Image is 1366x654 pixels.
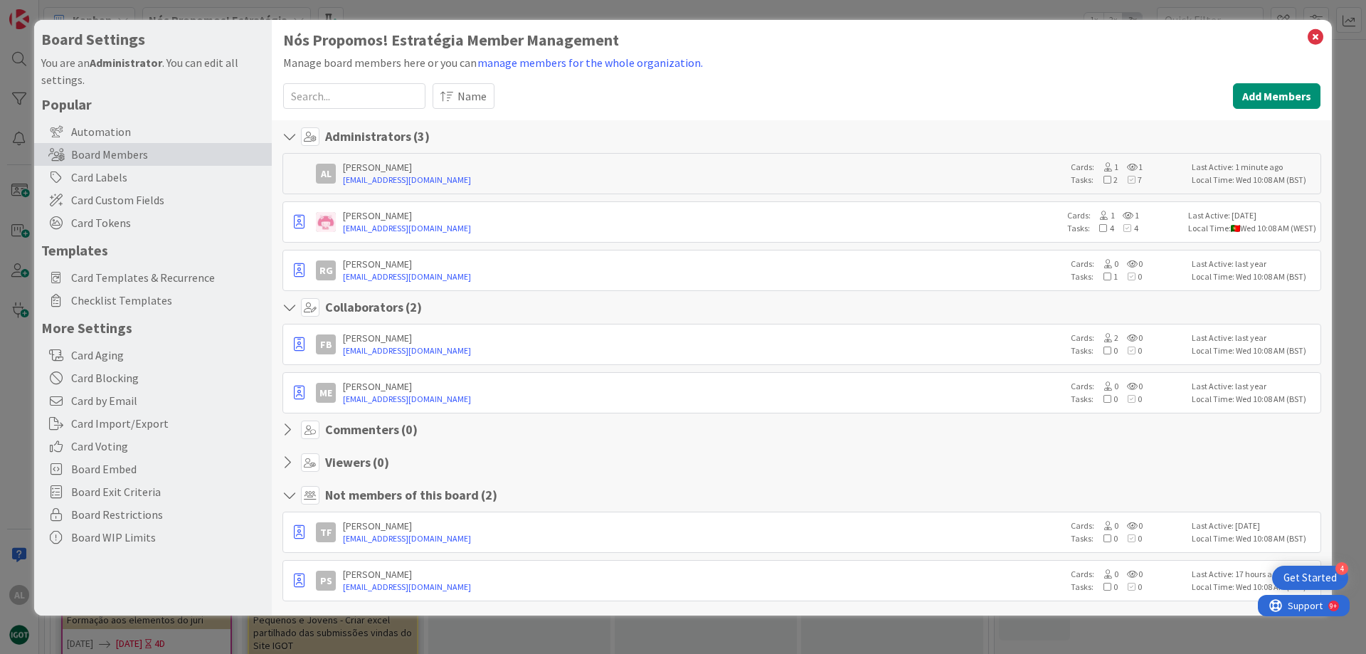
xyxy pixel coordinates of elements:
span: 0 [1094,258,1118,269]
span: 0 [1118,569,1143,579]
a: [EMAIL_ADDRESS][DOMAIN_NAME] [343,270,1064,283]
div: Tasks: [1067,222,1181,235]
div: Card Aging [34,344,272,366]
div: Cards: [1071,519,1185,532]
div: [PERSON_NAME] [343,258,1064,270]
span: 4 [1114,223,1138,233]
div: Board WIP Limits [34,526,272,549]
div: Card Blocking [34,366,272,389]
a: [EMAIL_ADDRESS][DOMAIN_NAME] [343,532,1064,545]
div: Board Members [34,143,272,166]
span: 0 [1118,258,1143,269]
h5: Templates [41,241,265,259]
div: Last Active: [DATE] [1188,209,1316,222]
div: Tasks: [1071,393,1185,406]
div: ME [316,383,336,403]
div: Local Time: Wed 10:08 AM (BST) [1192,532,1316,545]
a: [EMAIL_ADDRESS][DOMAIN_NAME] [343,222,1060,235]
span: 0 [1118,520,1143,531]
div: Local Time: Wed 10:08 AM (WEST) [1188,222,1316,235]
span: 0 [1118,394,1142,404]
span: 1 [1094,271,1118,282]
div: Cards: [1067,209,1181,222]
b: Administrator [90,56,162,70]
div: PS [316,571,336,591]
span: 0 [1094,533,1118,544]
div: Tasks: [1071,581,1185,594]
div: Cards: [1071,161,1185,174]
div: Local Time: Wed 10:08 AM (BST) [1192,393,1316,406]
button: Add Members [1233,83,1320,109]
button: Name [433,83,494,109]
span: 1 [1115,210,1139,221]
span: 7 [1118,174,1142,185]
span: Checklist Templates [71,292,265,309]
span: Card Voting [71,438,265,455]
h1: Nós Propomos! Estratégia Member Management [283,31,1320,49]
div: Card Labels [34,166,272,189]
span: 1 [1118,162,1143,172]
a: [EMAIL_ADDRESS][DOMAIN_NAME] [343,344,1064,357]
div: Tasks: [1071,344,1185,357]
div: AL [316,164,336,184]
div: [PERSON_NAME] [343,568,1064,581]
span: 0 [1094,381,1118,391]
div: Open Get Started checklist, remaining modules: 4 [1272,566,1348,590]
div: Tasks: [1071,532,1185,545]
div: [PERSON_NAME] [343,161,1064,174]
div: [PERSON_NAME] [343,380,1064,393]
div: You are an . You can edit all settings. [41,54,265,88]
div: Local Time: Wed 10:08 AM (BST) [1192,270,1316,283]
div: Last Active: last year [1192,380,1316,393]
div: 4 [1335,562,1348,575]
span: 2 [1094,332,1118,343]
a: [EMAIL_ADDRESS][DOMAIN_NAME] [343,393,1064,406]
div: Tasks: [1071,174,1185,186]
div: [PERSON_NAME] [343,209,1060,222]
span: Support [30,2,65,19]
span: 1 [1091,210,1115,221]
h4: Viewers [325,455,389,470]
span: 0 [1094,520,1118,531]
img: MR [316,212,336,232]
span: Board Exit Criteria [71,483,265,500]
span: ( 2 ) [481,487,497,503]
span: ( 0 ) [401,421,418,438]
span: 0 [1118,345,1142,356]
h4: Collaborators [325,300,422,315]
h4: Administrators [325,129,430,144]
div: [PERSON_NAME] [343,332,1064,344]
span: Card by Email [71,392,265,409]
span: 0 [1094,345,1118,356]
div: Manage board members here or you can [283,53,1320,72]
div: FB [316,334,336,354]
div: Cards: [1071,380,1185,393]
h5: Popular [41,95,265,113]
div: Last Active: 17 hours ago [1192,568,1316,581]
h4: Not members of this board [325,487,497,503]
span: 2 [1094,174,1118,185]
a: [EMAIL_ADDRESS][DOMAIN_NAME] [343,581,1064,594]
span: 0 [1118,271,1142,282]
span: 1 [1094,162,1118,172]
div: Last Active: last year [1192,258,1316,270]
span: 0 [1094,581,1118,592]
span: Card Custom Fields [71,191,265,209]
div: TF [316,522,336,542]
a: [EMAIL_ADDRESS][DOMAIN_NAME] [343,174,1064,186]
div: Local Time: Wed 10:08 AM (BST) [1192,174,1316,186]
h4: Board Settings [41,31,265,48]
span: ( 3 ) [413,128,430,144]
div: Last Active: [DATE] [1192,519,1316,532]
div: Cards: [1071,258,1185,270]
div: 9+ [72,6,79,17]
span: Card Templates & Recurrence [71,269,265,286]
span: Board Embed [71,460,265,478]
div: [PERSON_NAME] [343,519,1064,532]
div: Local Time: Wed 10:08 AM (BST) [1192,581,1316,594]
div: Get Started [1283,571,1337,585]
span: 0 [1118,533,1142,544]
span: Card Tokens [71,214,265,231]
span: ( 0 ) [373,454,389,470]
div: Tasks: [1071,270,1185,283]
